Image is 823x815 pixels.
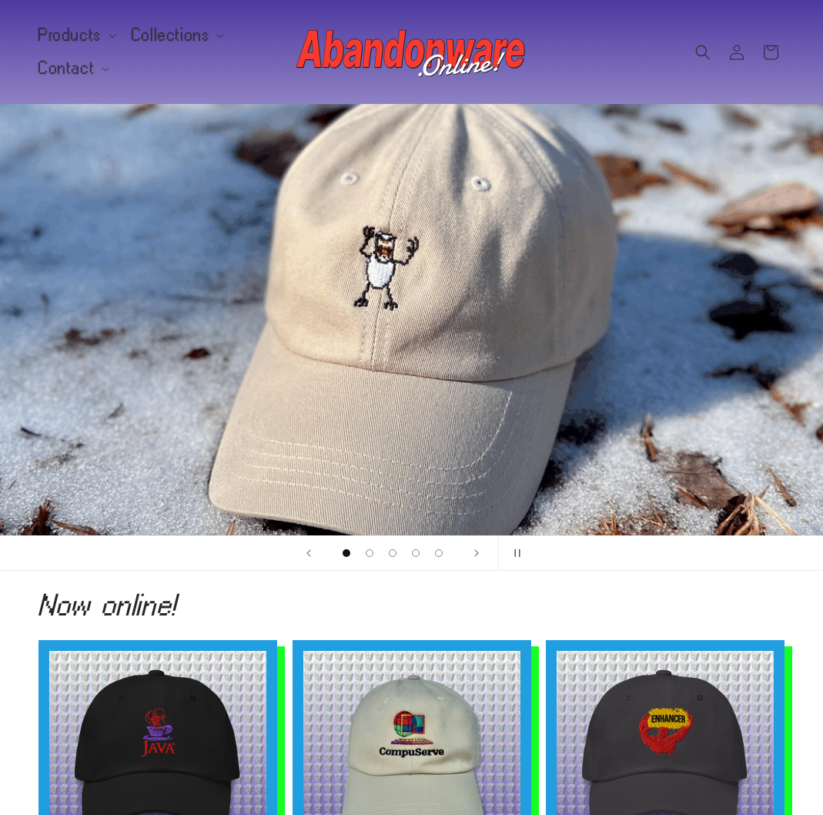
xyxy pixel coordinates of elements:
button: Load slide 4 of 5 [404,542,427,565]
button: Load slide 2 of 5 [358,542,381,565]
button: Previous slide [292,536,326,570]
summary: Search [686,35,720,69]
span: Products [38,29,102,42]
button: Next slide [460,536,493,570]
summary: Products [29,19,122,52]
a: Abandonware [290,15,533,89]
h2: Now online! [38,592,785,617]
span: Contact [38,62,95,75]
button: Load slide 1 of 5 [335,542,358,565]
button: Load slide 3 of 5 [381,542,404,565]
img: Abandonware [296,22,527,83]
button: Load slide 5 of 5 [427,542,450,565]
summary: Contact [29,52,115,85]
span: Collections [132,29,210,42]
summary: Collections [122,19,231,52]
button: Pause slideshow [498,536,532,570]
